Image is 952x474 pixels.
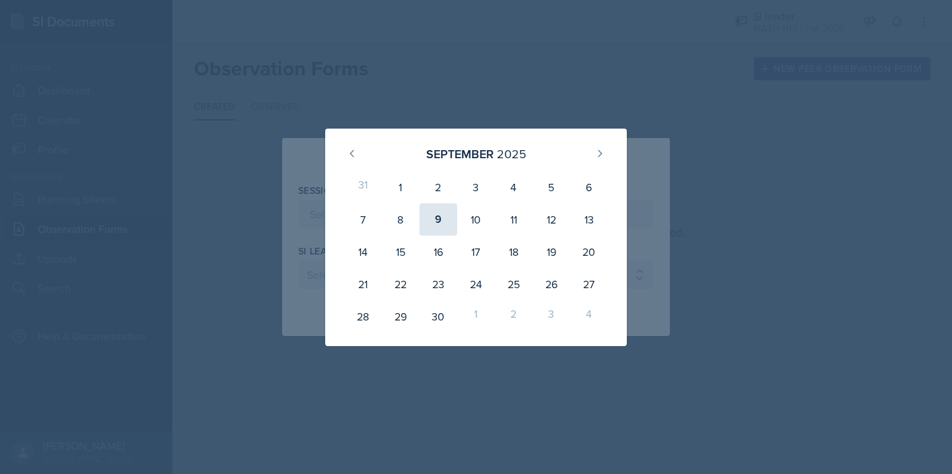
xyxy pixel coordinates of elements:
[570,300,608,333] div: 4
[533,171,570,203] div: 5
[495,236,533,268] div: 18
[344,171,382,203] div: 31
[344,203,382,236] div: 7
[457,171,495,203] div: 3
[382,300,419,333] div: 29
[495,171,533,203] div: 4
[533,203,570,236] div: 12
[457,203,495,236] div: 10
[495,203,533,236] div: 11
[570,268,608,300] div: 27
[497,145,526,163] div: 2025
[533,268,570,300] div: 26
[533,236,570,268] div: 19
[457,268,495,300] div: 24
[570,236,608,268] div: 20
[419,171,457,203] div: 2
[344,236,382,268] div: 14
[419,268,457,300] div: 23
[419,203,457,236] div: 9
[382,236,419,268] div: 15
[419,236,457,268] div: 16
[382,268,419,300] div: 22
[382,171,419,203] div: 1
[382,203,419,236] div: 8
[419,300,457,333] div: 30
[344,300,382,333] div: 28
[570,171,608,203] div: 6
[495,268,533,300] div: 25
[570,203,608,236] div: 13
[457,236,495,268] div: 17
[495,300,533,333] div: 2
[344,268,382,300] div: 21
[426,145,494,163] div: September
[533,300,570,333] div: 3
[457,300,495,333] div: 1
